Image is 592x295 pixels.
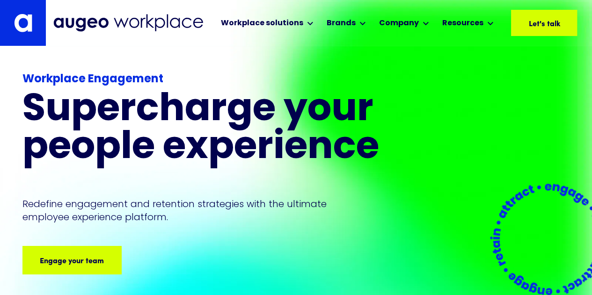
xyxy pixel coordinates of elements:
div: Company [379,18,419,29]
div: Workplace solutions [221,18,303,29]
img: Augeo's "a" monogram decorative logo in white. [14,14,32,32]
div: Resources [442,18,483,29]
img: Augeo Workplace business unit full logo in mignight blue. [53,14,203,31]
p: Redefine engagement and retention strategies with the ultimate employee experience platform. [22,197,344,223]
div: Let's talk [541,17,572,29]
div: Workplace Engagement [22,71,427,88]
div: Let's talk [504,17,536,29]
a: Let's talk [511,10,577,36]
h1: Supercharge your people experience [22,92,427,167]
div: Engage your team [68,254,132,266]
div: Brands [327,18,356,29]
a: Engage your team [22,246,121,274]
